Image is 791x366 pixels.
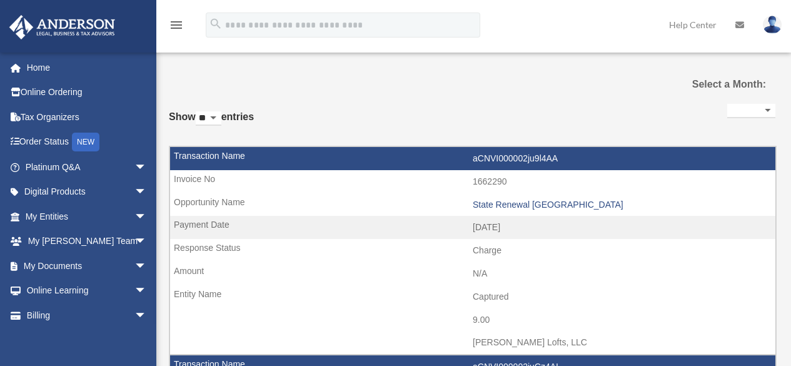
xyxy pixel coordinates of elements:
select: Showentries [196,111,221,126]
label: Select a Month: [683,76,766,93]
a: Tax Organizers [9,104,166,130]
i: search [209,17,223,31]
span: arrow_drop_down [134,278,159,304]
a: Order StatusNEW [9,130,166,155]
span: arrow_drop_down [134,204,159,230]
td: Captured [170,285,775,309]
div: NEW [72,133,99,151]
td: [PERSON_NAME] Lofts, LLC [170,331,775,355]
td: aCNVI000002ju9l4AA [170,147,775,171]
a: menu [169,22,184,33]
span: arrow_drop_down [134,180,159,205]
a: My [PERSON_NAME] Teamarrow_drop_down [9,229,166,254]
span: arrow_drop_down [134,155,159,180]
a: Platinum Q&Aarrow_drop_down [9,155,166,180]
td: Charge [170,239,775,263]
td: [DATE] [170,216,775,240]
img: User Pic [763,16,782,34]
span: arrow_drop_down [134,229,159,255]
span: arrow_drop_down [134,253,159,279]
a: Billingarrow_drop_down [9,303,166,328]
label: Show entries [169,108,254,138]
div: State Renewal [GEOGRAPHIC_DATA] [473,200,769,210]
td: 1662290 [170,170,775,194]
a: Home [9,55,166,80]
span: arrow_drop_down [134,303,159,328]
a: Digital Productsarrow_drop_down [9,180,166,205]
a: My Entitiesarrow_drop_down [9,204,166,229]
td: 9.00 [170,308,775,332]
a: Online Learningarrow_drop_down [9,278,166,303]
a: My Documentsarrow_drop_down [9,253,166,278]
a: Online Ordering [9,80,166,105]
i: menu [169,18,184,33]
img: Anderson Advisors Platinum Portal [6,15,119,39]
td: N/A [170,262,775,286]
